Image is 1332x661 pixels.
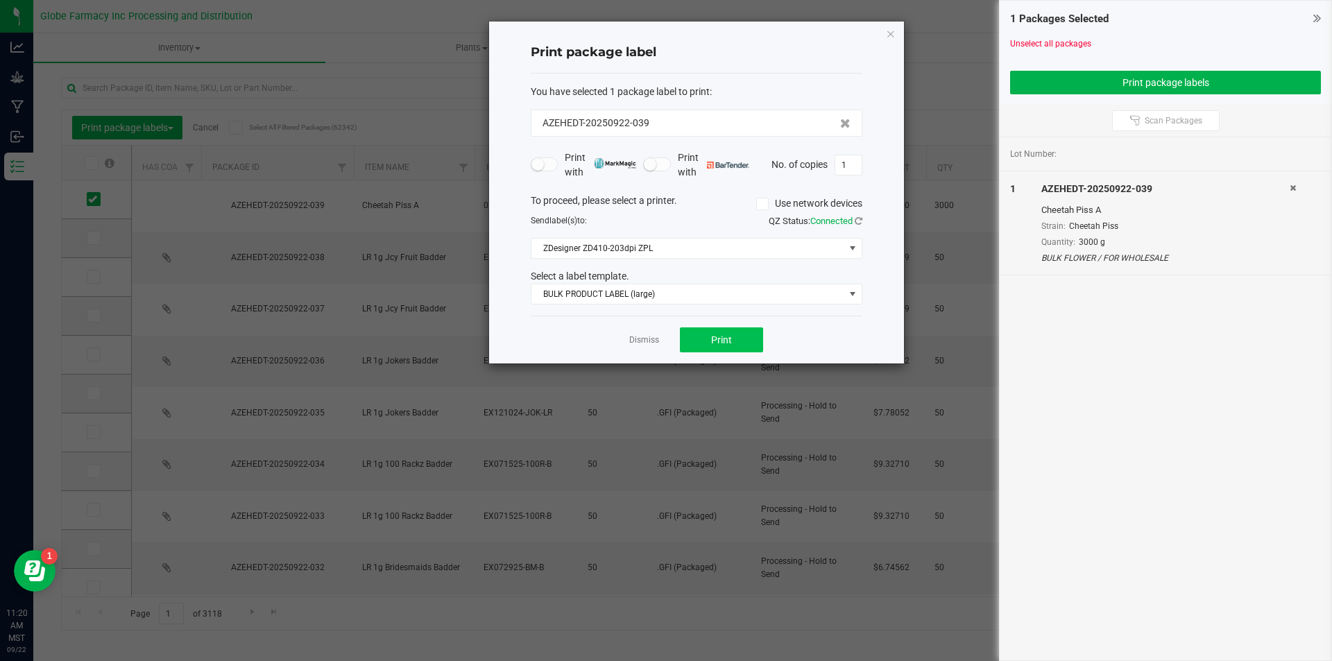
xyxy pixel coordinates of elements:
div: To proceed, please select a printer. [520,194,873,214]
span: Print [711,334,732,345]
div: Cheetah Piss A [1041,203,1290,217]
iframe: Resource center unread badge [41,548,58,565]
span: Strain: [1041,221,1066,231]
span: You have selected 1 package label to print [531,86,710,97]
button: Print [680,327,763,352]
iframe: Resource center [14,550,55,592]
span: ZDesigner ZD410-203dpi ZPL [531,239,844,258]
div: BULK FLOWER / FOR WHOLESALE [1041,252,1290,264]
span: Quantity: [1041,237,1075,247]
span: Lot Number: [1010,148,1057,160]
span: Send to: [531,216,587,225]
span: AZEHEDT-20250922-039 [543,116,649,130]
a: Unselect all packages [1010,39,1091,49]
div: Select a label template. [520,269,873,284]
img: bartender.png [707,162,749,169]
span: Print with [565,151,636,180]
span: Cheetah Piss [1069,221,1118,231]
span: Scan Packages [1145,115,1202,126]
div: AZEHEDT-20250922-039 [1041,182,1290,196]
img: mark_magic_cybra.png [594,158,636,169]
a: Dismiss [629,334,659,346]
h4: Print package label [531,44,862,62]
span: 3000 g [1079,237,1105,247]
span: Print with [678,151,749,180]
span: label(s) [549,216,577,225]
button: Print package labels [1010,71,1321,94]
span: 1 [1010,183,1016,194]
span: No. of copies [771,158,828,169]
label: Use network devices [756,196,862,211]
div: : [531,85,862,99]
span: Connected [810,216,853,226]
span: QZ Status: [769,216,862,226]
span: BULK PRODUCT LABEL (large) [531,284,844,304]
